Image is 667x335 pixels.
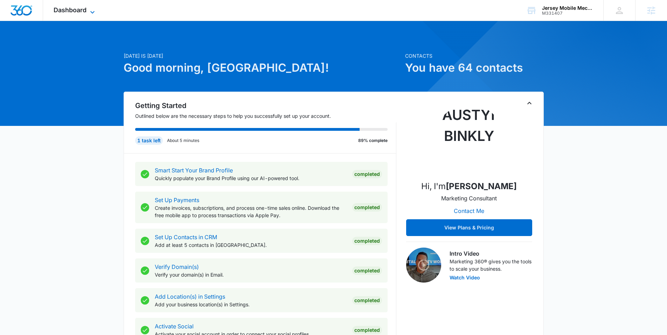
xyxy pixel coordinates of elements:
h1: You have 64 contacts [405,59,544,76]
p: Marketing Consultant [441,194,497,202]
div: Domain Overview [27,41,63,46]
img: Intro Video [406,248,441,283]
p: Hi, I'm [421,180,517,193]
a: Add Location(s) in Settings [155,293,225,300]
button: Contact Me [447,202,491,219]
button: Watch Video [450,275,480,280]
p: Quickly populate your Brand Profile using our AI-powered tool. [155,174,347,182]
strong: [PERSON_NAME] [446,181,517,191]
div: Completed [352,296,382,305]
p: Add at least 5 contacts in [GEOGRAPHIC_DATA]. [155,241,347,249]
p: Create invoices, subscriptions, and process one-time sales online. Download the free mobile app t... [155,204,347,219]
div: 1 task left [135,136,163,145]
img: Austyn Binkly [434,105,504,174]
p: Add your business location(s) in Settings. [155,301,347,308]
p: Marketing 360® gives you the tools to scale your business. [450,258,532,272]
p: Verify your domain(s) in Email. [155,271,347,278]
button: Toggle Collapse [525,99,534,107]
div: Completed [352,326,382,334]
div: account id [542,11,593,16]
div: v 4.0.25 [20,11,34,17]
a: Activate Social [155,323,194,330]
img: tab_keywords_by_traffic_grey.svg [70,41,75,46]
p: [DATE] is [DATE] [124,52,401,59]
a: Smart Start Your Brand Profile [155,167,233,174]
div: Keywords by Traffic [77,41,118,46]
p: Contacts [405,52,544,59]
div: Domain: [DOMAIN_NAME] [18,18,77,24]
div: account name [542,5,593,11]
p: About 5 minutes [167,137,199,144]
span: Dashboard [54,6,86,14]
div: Completed [352,237,382,245]
img: website_grey.svg [11,18,17,24]
a: Set Up Contacts in CRM [155,234,217,241]
img: logo_orange.svg [11,11,17,17]
div: Completed [352,203,382,212]
h3: Intro Video [450,249,532,258]
a: Verify Domain(s) [155,263,199,270]
h1: Good morning, [GEOGRAPHIC_DATA]! [124,59,401,76]
a: Set Up Payments [155,197,199,204]
button: View Plans & Pricing [406,219,532,236]
div: Completed [352,170,382,178]
div: Completed [352,266,382,275]
p: Outlined below are the necessary steps to help you successfully set up your account. [135,112,396,120]
h2: Getting Started [135,100,396,111]
p: 89% complete [358,137,388,144]
img: tab_domain_overview_orange.svg [19,41,25,46]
